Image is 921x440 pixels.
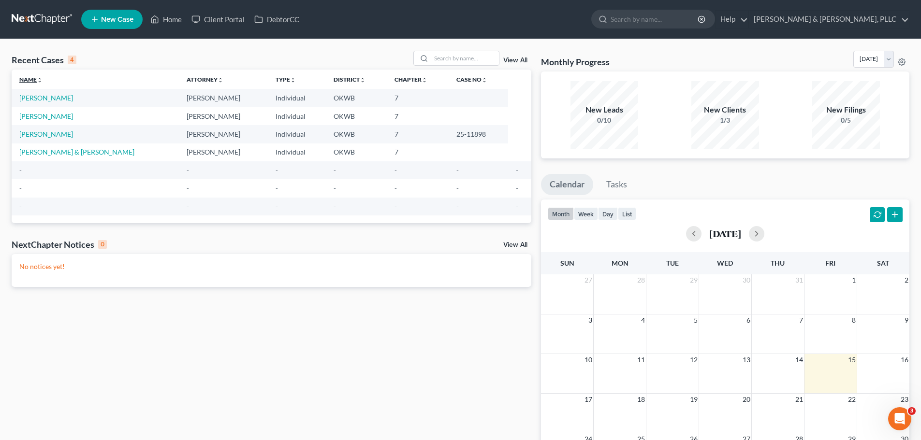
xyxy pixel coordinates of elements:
span: 27 [584,274,593,286]
a: Chapterunfold_more [395,76,427,83]
span: 16 [900,354,909,366]
span: Sun [560,259,574,267]
span: Fri [825,259,835,267]
span: Wed [717,259,733,267]
span: 30 [742,274,751,286]
td: 7 [387,89,449,107]
td: Individual [268,107,326,125]
td: OKWB [326,107,387,125]
span: - [334,166,336,174]
a: DebtorCC [249,11,304,28]
span: - [187,202,189,211]
span: - [276,166,278,174]
span: - [516,166,518,174]
input: Search by name... [611,10,699,28]
iframe: Intercom live chat [888,407,911,430]
span: - [516,202,518,211]
span: 21 [794,394,804,405]
div: New Leads [570,104,638,115]
td: 25-11898 [449,125,508,143]
span: - [276,202,278,211]
span: - [395,184,397,192]
span: 5 [693,314,699,326]
button: day [598,207,618,220]
input: Search by name... [431,51,499,65]
td: Individual [268,143,326,161]
span: 28 [636,274,646,286]
button: month [548,207,574,220]
i: unfold_more [360,77,365,83]
a: View All [503,241,527,248]
a: View All [503,57,527,64]
span: 23 [900,394,909,405]
span: New Case [101,16,133,23]
button: list [618,207,636,220]
a: [PERSON_NAME] [19,130,73,138]
span: 17 [584,394,593,405]
span: 22 [847,394,857,405]
div: 0/10 [570,115,638,125]
span: - [516,184,518,192]
span: 31 [794,274,804,286]
span: 29 [689,274,699,286]
i: unfold_more [218,77,223,83]
div: Recent Cases [12,54,76,66]
span: 11 [636,354,646,366]
td: 7 [387,107,449,125]
td: 7 [387,125,449,143]
a: Help [716,11,748,28]
a: Tasks [598,174,636,195]
div: 0/5 [812,115,880,125]
a: Home [146,11,187,28]
td: [PERSON_NAME] [179,125,267,143]
td: [PERSON_NAME] [179,143,267,161]
button: week [574,207,598,220]
span: - [456,166,459,174]
span: 8 [851,314,857,326]
span: - [395,166,397,174]
span: - [334,184,336,192]
span: 20 [742,394,751,405]
td: OKWB [326,143,387,161]
td: OKWB [326,89,387,107]
span: Thu [771,259,785,267]
a: Client Portal [187,11,249,28]
span: - [395,202,397,211]
td: 7 [387,143,449,161]
p: No notices yet! [19,262,524,271]
span: 19 [689,394,699,405]
span: 15 [847,354,857,366]
a: [PERSON_NAME] [19,112,73,120]
i: unfold_more [290,77,296,83]
a: Calendar [541,174,593,195]
h2: [DATE] [709,228,741,239]
i: unfold_more [37,77,43,83]
span: - [19,166,22,174]
span: Sat [877,259,889,267]
td: OKWB [326,125,387,143]
span: 2 [904,274,909,286]
a: [PERSON_NAME] & [PERSON_NAME], PLLC [749,11,909,28]
div: New Filings [812,104,880,115]
i: unfold_more [422,77,427,83]
a: Attorneyunfold_more [187,76,223,83]
span: 1 [851,274,857,286]
span: - [456,202,459,211]
span: 6 [746,314,751,326]
a: Typeunfold_more [276,76,296,83]
span: - [187,184,189,192]
div: 0 [98,240,107,249]
a: [PERSON_NAME] [19,94,73,102]
span: - [19,184,22,192]
span: Tue [666,259,679,267]
span: 3 [587,314,593,326]
span: - [187,166,189,174]
a: [PERSON_NAME] & [PERSON_NAME] [19,148,134,156]
a: Nameunfold_more [19,76,43,83]
span: 4 [640,314,646,326]
span: 10 [584,354,593,366]
i: unfold_more [482,77,487,83]
span: 9 [904,314,909,326]
span: - [276,184,278,192]
a: Case Nounfold_more [456,76,487,83]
